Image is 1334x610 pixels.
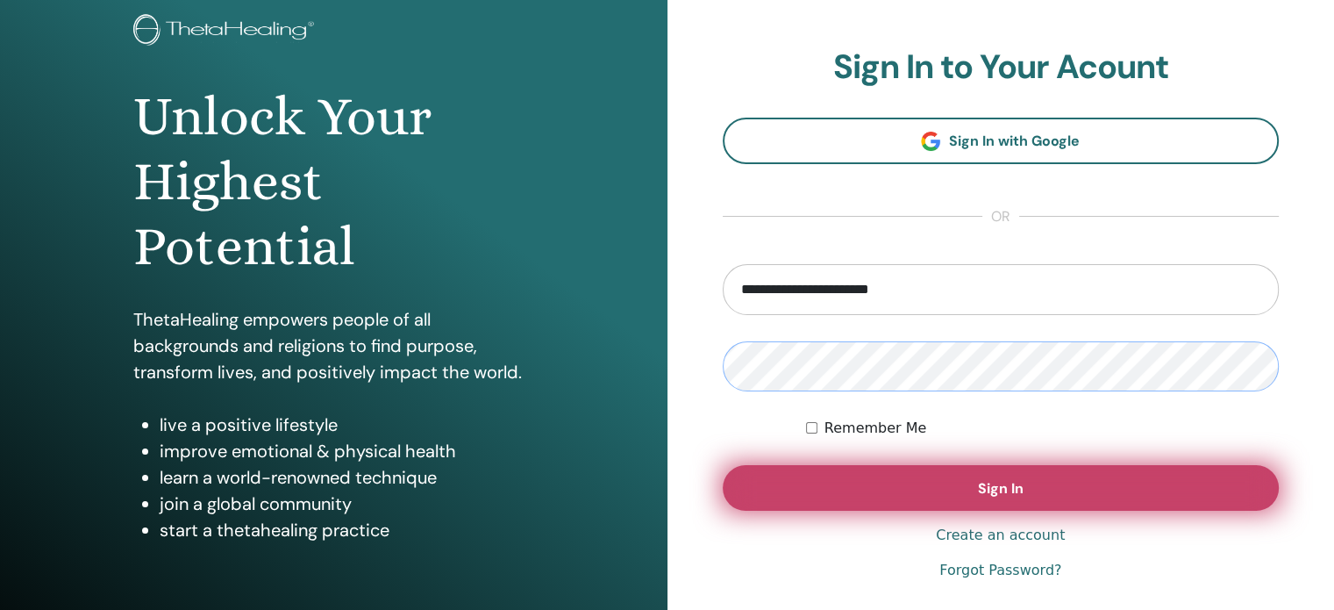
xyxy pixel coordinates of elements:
[723,47,1280,88] h2: Sign In to Your Acount
[133,306,534,385] p: ThetaHealing empowers people of all backgrounds and religions to find purpose, transform lives, a...
[982,206,1019,227] span: or
[936,525,1065,546] a: Create an account
[824,418,927,439] label: Remember Me
[723,465,1280,511] button: Sign In
[949,132,1080,150] span: Sign In with Google
[978,479,1024,498] span: Sign In
[133,84,534,280] h1: Unlock Your Highest Potential
[160,464,534,491] li: learn a world-renowned technique
[160,438,534,464] li: improve emotional & physical health
[939,560,1061,581] a: Forgot Password?
[806,418,1279,439] div: Keep me authenticated indefinitely or until I manually logout
[160,491,534,517] li: join a global community
[723,118,1280,164] a: Sign In with Google
[160,412,534,438] li: live a positive lifestyle
[160,517,534,543] li: start a thetahealing practice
